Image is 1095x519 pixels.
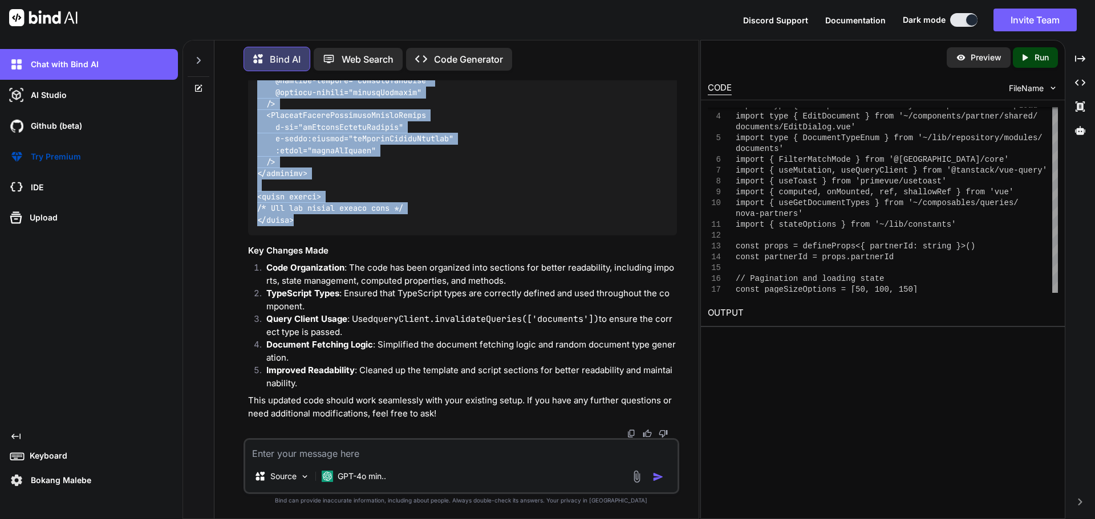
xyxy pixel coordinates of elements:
[266,338,677,364] p: : Simplified the document fetching logic and random document type generation.
[248,244,677,258] h3: Key Changes Made
[708,273,721,284] div: 16
[1009,83,1044,94] span: FileName
[736,242,975,251] span: const props = defineProps<{ partnerId: string }>()
[708,284,721,295] div: 17
[736,166,975,175] span: import { useMutation, useQueryClient } from '@tans
[26,120,82,132] p: Github (beta)
[743,14,808,26] button: Discord Support
[993,9,1077,31] button: Invite Team
[7,147,26,166] img: premium
[270,52,301,66] p: Bind AI
[736,177,947,186] span: import { useToast } from 'primevue/usetoast'
[708,219,721,230] div: 11
[708,187,721,198] div: 9
[26,151,81,162] p: Try Premium
[975,198,1019,207] span: /queries/
[266,339,373,350] strong: Document Fetching Logic
[266,287,677,313] p: : Ensured that TypeScript types are correctly defined and used throughout the component.
[971,52,1001,63] p: Preview
[975,112,1037,121] span: rtner/shared/
[975,166,1047,175] span: tack/vue-query'
[708,252,721,263] div: 14
[975,133,1043,142] span: itory/modules/
[26,59,99,70] p: Chat with Bind AI
[266,364,677,390] p: : Cleaned up the template and script sections for better readability and maintainability.
[736,112,975,121] span: import type { EditDocument } from '~/components/pa
[701,300,1065,326] h2: OUTPUT
[643,429,652,438] img: like
[708,133,721,144] div: 5
[25,212,58,223] p: Upload
[736,209,803,218] span: nova-partners'
[266,313,347,324] strong: Query Client Usage
[708,111,721,122] div: 4
[708,241,721,252] div: 13
[736,133,975,142] span: import type { DocumentTypeEnum } from '~/lib/repos
[736,274,884,283] span: // Pagination and loading state
[708,263,721,273] div: 15
[903,14,946,26] span: Dark mode
[373,313,599,325] code: queryClient.invalidateQueries(['documents'])
[338,471,386,482] p: GPT-4o min..
[736,144,784,153] span: documents'
[630,470,643,483] img: attachment
[26,475,91,486] p: Bokang Malebe
[7,178,26,197] img: cloudideIcon
[270,471,297,482] p: Source
[25,450,67,461] p: Keyboard
[248,394,677,420] p: This updated code should work seamlessly with your existing setup. If you have any further questi...
[956,52,966,63] img: preview
[736,198,975,207] span: import { useGetDocumentTypes } from '~/composables
[743,15,808,25] span: Discord Support
[652,471,664,483] img: icon
[708,165,721,176] div: 7
[708,176,721,187] div: 8
[26,89,67,101] p: AI Studio
[342,52,394,66] p: Web Search
[1048,83,1058,93] img: chevron down
[434,52,503,66] p: Code Generator
[736,220,956,229] span: import { stateOptions } from '~/lib/constants'
[736,122,855,132] span: documents/EditDialog.vue'
[825,14,886,26] button: Documentation
[825,15,886,25] span: Documentation
[266,261,677,287] p: : The code has been organized into sections for better readability, including imports, state mana...
[244,496,679,505] p: Bind can provide inaccurate information, including about people. Always double-check its answers....
[266,288,339,299] strong: TypeScript Types
[627,429,636,438] img: copy
[975,187,1013,197] span: om 'vue'
[266,262,344,273] strong: Code Organization
[708,154,721,165] div: 6
[708,81,732,95] div: CODE
[708,198,721,209] div: 10
[9,9,78,26] img: Bind AI
[7,55,26,74] img: darkChat
[266,313,677,338] p: : Used to ensure the correct type is passed.
[7,116,26,136] img: githubDark
[1035,52,1049,63] p: Run
[322,471,333,482] img: GPT-4o mini
[736,252,894,261] span: const partnerId = props.partnerId
[736,285,918,294] span: const pageSizeOptions = [50, 100, 150]
[7,85,26,105] img: darkAi-studio
[300,472,310,481] img: Pick Models
[26,182,43,193] p: IDE
[7,471,26,490] img: settings
[736,155,1009,164] span: import { FilterMatchMode } from '@[GEOGRAPHIC_DATA]/core'
[266,365,355,375] strong: Improved Readability
[736,187,975,197] span: import { computed, onMounted, ref, shallowRef } fr
[659,429,668,438] img: dislike
[708,230,721,241] div: 12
